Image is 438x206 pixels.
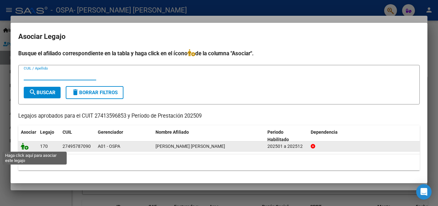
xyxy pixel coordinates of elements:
[63,143,91,150] div: 27495787090
[156,144,225,149] span: CAMPOSTRINI LISA ANDREA MAGAL­
[29,88,37,96] mat-icon: search
[308,125,420,147] datatable-header-cell: Dependencia
[38,125,60,147] datatable-header-cell: Legajo
[18,31,420,43] h2: Asociar Legajo
[40,144,48,149] span: 170
[265,125,308,147] datatable-header-cell: Periodo Habilitado
[18,49,420,58] h4: Busque el afiliado correspondiente en la tabla y haga click en el ícono de la columna "Asociar".
[98,144,120,149] span: A01 - OSPA
[63,130,72,135] span: CUIL
[95,125,153,147] datatable-header-cell: Gerenciador
[153,125,265,147] datatable-header-cell: Nombre Afiliado
[156,130,189,135] span: Nombre Afiliado
[267,130,289,142] span: Periodo Habilitado
[311,130,338,135] span: Dependencia
[60,125,95,147] datatable-header-cell: CUIL
[29,90,55,95] span: Buscar
[72,88,79,96] mat-icon: delete
[21,130,36,135] span: Asociar
[40,130,54,135] span: Legajo
[98,130,123,135] span: Gerenciador
[18,154,420,170] div: 1 registros
[24,87,61,98] button: Buscar
[18,112,420,120] p: Legajos aprobados para el CUIT 27413596853 y Período de Prestación 202509
[66,86,123,99] button: Borrar Filtros
[18,125,38,147] datatable-header-cell: Asociar
[267,143,306,150] div: 202501 a 202512
[416,184,432,200] div: Open Intercom Messenger
[72,90,118,95] span: Borrar Filtros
